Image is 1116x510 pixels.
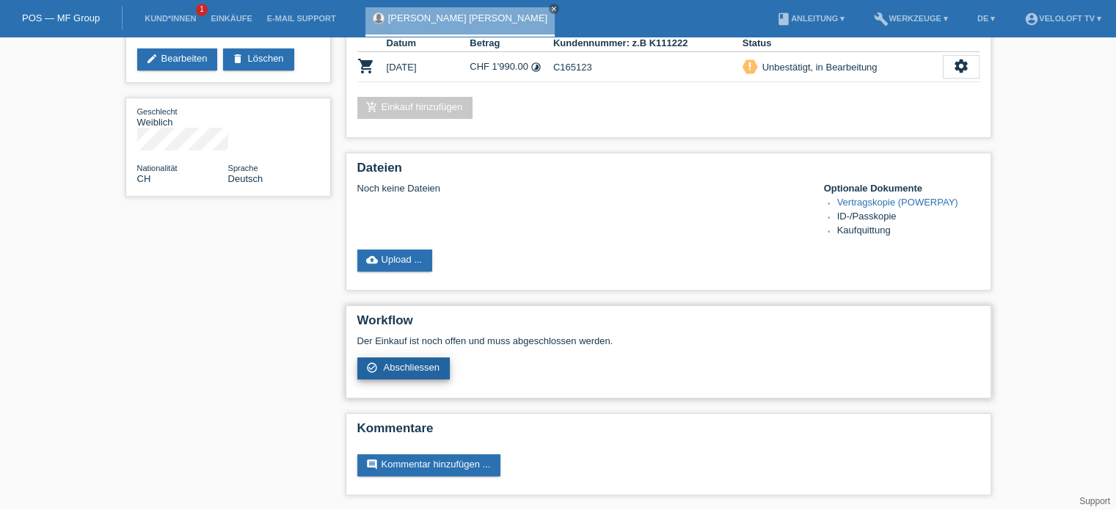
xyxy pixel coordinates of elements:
a: Kund*innen [137,14,203,23]
a: [PERSON_NAME] [PERSON_NAME] [388,12,547,23]
i: comment [366,459,378,470]
div: Unbestätigt, in Bearbeitung [758,59,878,75]
i: build [874,12,889,26]
i: edit [146,53,158,65]
span: Geschlecht [137,107,178,116]
td: [DATE] [387,52,470,82]
a: close [549,4,559,14]
a: account_circleVeloLoft TV ▾ [1017,14,1109,23]
span: Sprache [228,164,258,172]
i: account_circle [1024,12,1039,26]
th: Status [743,34,943,52]
span: Deutsch [228,173,263,184]
i: priority_high [745,61,755,71]
i: Fixe Raten (24 Raten) [530,62,541,73]
span: Schweiz [137,173,151,184]
h4: Optionale Dokumente [824,183,980,194]
a: add_shopping_cartEinkauf hinzufügen [357,97,473,119]
td: CHF 1'990.00 [470,52,553,82]
a: Vertragskopie (POWERPAY) [837,197,958,208]
p: Der Einkauf ist noch offen und muss abgeschlossen werden. [357,335,980,346]
a: cloud_uploadUpload ... [357,249,433,272]
span: Abschliessen [383,362,440,373]
i: check_circle_outline [366,362,378,374]
a: bookAnleitung ▾ [769,14,852,23]
a: check_circle_outline Abschliessen [357,357,451,379]
th: Kundennummer: z.B K111222 [553,34,743,52]
div: Noch keine Dateien [357,183,806,194]
th: Betrag [470,34,553,52]
i: cloud_upload [366,254,378,266]
h2: Kommentare [357,421,980,443]
i: book [776,12,791,26]
a: buildWerkzeuge ▾ [867,14,955,23]
i: delete [232,53,244,65]
i: add_shopping_cart [366,101,378,113]
h2: Workflow [357,313,980,335]
i: POSP00028558 [357,57,375,75]
li: Kaufquittung [837,225,980,238]
th: Datum [387,34,470,52]
a: commentKommentar hinzufügen ... [357,454,501,476]
a: E-Mail Support [260,14,343,23]
a: POS — MF Group [22,12,100,23]
div: Weiblich [137,106,228,128]
a: deleteLöschen [223,48,293,70]
li: ID-/Passkopie [837,211,980,225]
a: editBearbeiten [137,48,218,70]
span: Nationalität [137,164,178,172]
span: 1 [196,4,208,16]
h2: Dateien [357,161,980,183]
i: close [550,5,558,12]
td: C165123 [553,52,743,82]
a: Einkäufe [203,14,259,23]
a: Support [1079,496,1110,506]
a: DE ▾ [970,14,1002,23]
i: settings [953,58,969,74]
